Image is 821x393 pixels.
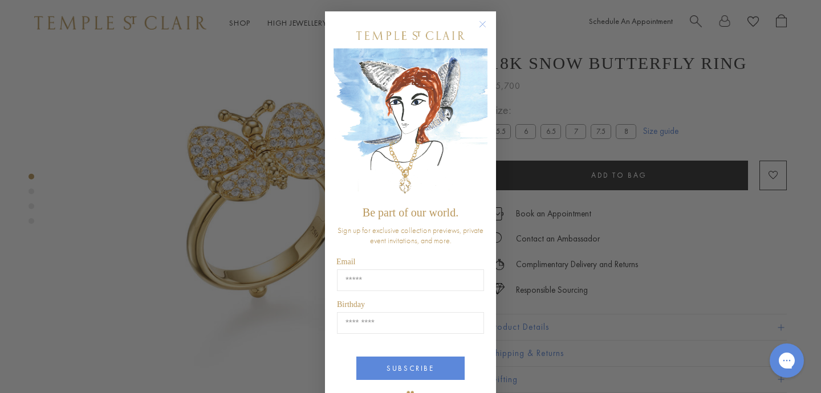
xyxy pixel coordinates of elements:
img: Temple St. Clair [356,31,465,40]
span: Email [336,257,355,266]
span: Birthday [337,300,365,309]
span: Be part of our world. [363,206,458,219]
button: SUBSCRIBE [356,357,465,380]
button: Close dialog [481,23,495,37]
img: c4a9eb12-d91a-4d4a-8ee0-386386f4f338.jpeg [334,48,487,200]
iframe: Gorgias live chat messenger [764,339,810,382]
span: Sign up for exclusive collection previews, private event invitations, and more. [338,225,483,245]
input: Email [337,269,484,291]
